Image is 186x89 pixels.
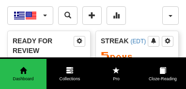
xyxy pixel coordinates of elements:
[93,76,139,82] span: Pro
[101,49,110,62] span: 5
[46,76,93,82] span: Collections
[139,76,186,82] span: Cloze-Reading
[101,50,173,62] div: Day s
[13,36,74,55] div: Ready for Review
[82,6,102,25] button: Add sentence to collection
[101,36,148,46] div: Streak
[130,38,146,45] a: (EDT)
[107,6,126,25] button: More stats
[58,6,77,25] button: Search sentences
